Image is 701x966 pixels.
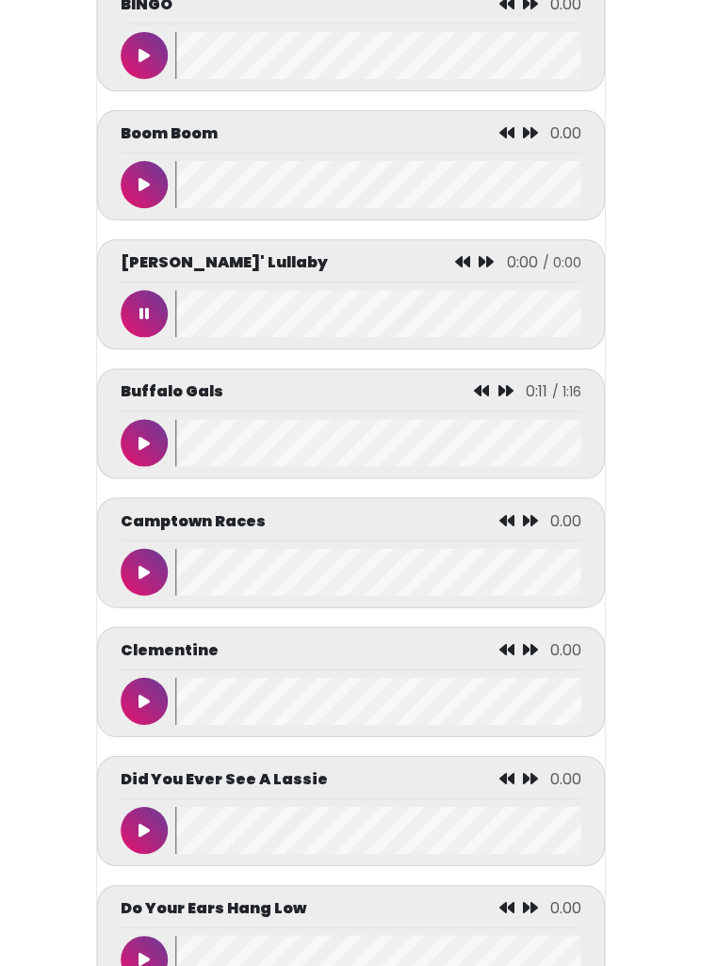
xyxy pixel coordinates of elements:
[121,509,266,532] p: Camptown Races
[549,122,580,144] span: 0.00
[525,380,546,402] span: 0:11
[121,896,306,919] p: Do Your Ears Hang Low
[549,767,580,789] span: 0.00
[549,896,580,918] span: 0.00
[549,638,580,660] span: 0.00
[542,253,580,272] span: / 0:00
[121,251,328,274] p: [PERSON_NAME]' Lullaby
[121,638,219,661] p: Clementine
[121,380,223,403] p: Buffalo Gals
[121,122,218,145] p: Boom Boom
[506,251,537,273] span: 0:00
[551,382,580,401] span: / 1:16
[121,767,328,790] p: Did You Ever See A Lassie
[549,509,580,531] span: 0.00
